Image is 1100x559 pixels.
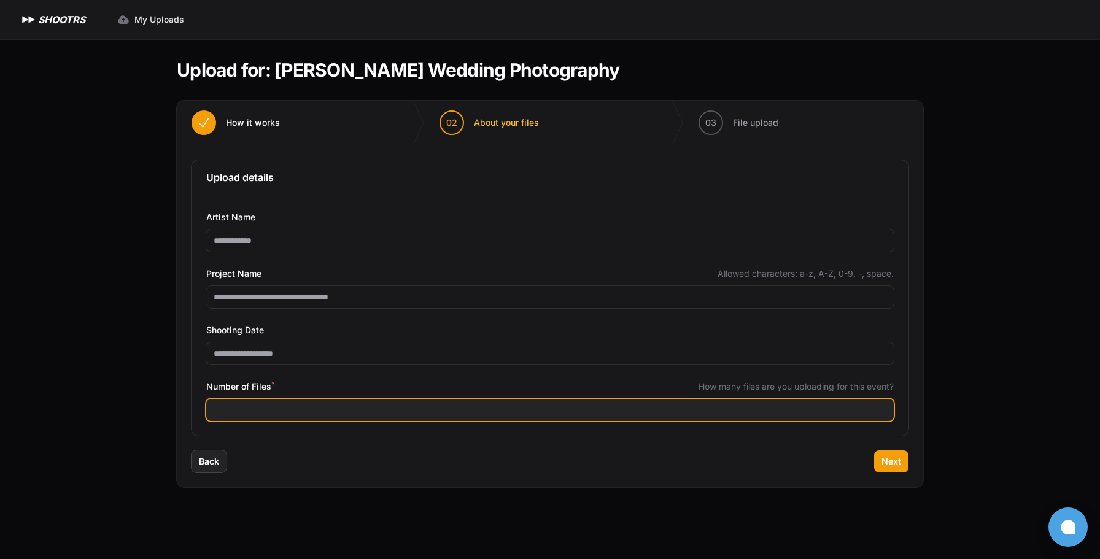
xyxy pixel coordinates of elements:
[446,117,457,129] span: 02
[206,170,894,185] h3: Upload details
[874,450,908,472] button: Next
[192,450,227,472] button: Back
[733,117,778,129] span: File upload
[20,12,38,27] img: SHOOTRS
[134,13,184,26] span: My Uploads
[881,455,901,468] span: Next
[20,12,85,27] a: SHOOTRS SHOOTRS
[199,455,219,468] span: Back
[206,210,255,225] span: Artist Name
[206,266,261,281] span: Project Name
[705,117,716,129] span: 03
[699,380,894,393] span: How many files are you uploading for this event?
[177,59,619,81] h1: Upload for: [PERSON_NAME] Wedding Photography
[206,323,264,337] span: Shooting Date
[177,101,295,145] button: How it works
[206,379,274,394] span: Number of Files
[684,101,793,145] button: 03 File upload
[425,101,554,145] button: 02 About your files
[38,12,85,27] h1: SHOOTRS
[110,9,192,31] a: My Uploads
[718,268,894,280] span: Allowed characters: a-z, A-Z, 0-9, -, space.
[474,117,539,129] span: About your files
[226,117,280,129] span: How it works
[1048,507,1088,547] button: Open chat window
